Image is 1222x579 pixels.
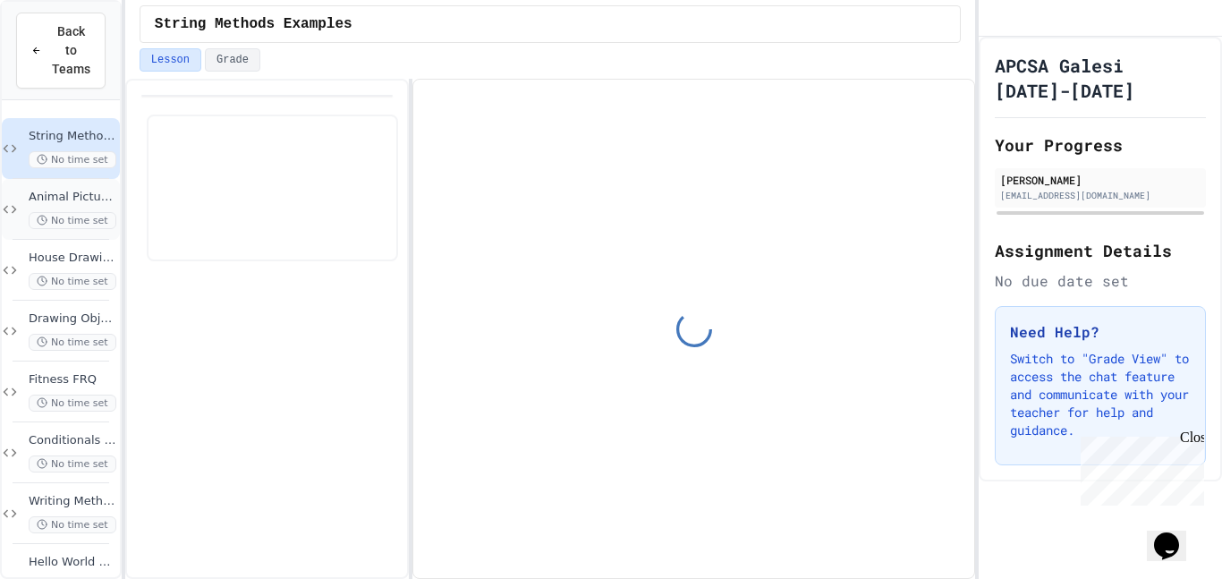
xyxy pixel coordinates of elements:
[1010,321,1191,343] h3: Need Help?
[29,129,116,144] span: String Methods Examples
[995,53,1206,103] h1: APCSA Galesi [DATE]-[DATE]
[1000,172,1201,188] div: [PERSON_NAME]
[1010,350,1191,439] p: Switch to "Grade View" to access the chat feature and communicate with your teacher for help and ...
[29,433,116,448] span: Conditionals Classwork
[29,190,116,205] span: Animal Picture Project
[29,311,116,327] span: Drawing Objects in Java - HW Playposit Code
[155,13,352,35] span: String Methods Examples
[140,48,201,72] button: Lesson
[29,212,116,229] span: No time set
[29,494,116,509] span: Writing Methods
[205,48,260,72] button: Grade
[29,516,116,533] span: No time set
[7,7,123,114] div: Chat with us now!Close
[1000,189,1201,202] div: [EMAIL_ADDRESS][DOMAIN_NAME]
[29,456,116,473] span: No time set
[16,13,106,89] button: Back to Teams
[1073,430,1204,506] iframe: chat widget
[29,372,116,387] span: Fitness FRQ
[29,251,116,266] span: House Drawing Classwork
[52,22,90,79] span: Back to Teams
[29,273,116,290] span: No time set
[995,238,1206,263] h2: Assignment Details
[29,395,116,412] span: No time set
[1147,507,1204,561] iframe: chat widget
[29,555,116,570] span: Hello World Activity
[995,132,1206,158] h2: Your Progress
[29,334,116,351] span: No time set
[29,151,116,168] span: No time set
[995,270,1206,292] div: No due date set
